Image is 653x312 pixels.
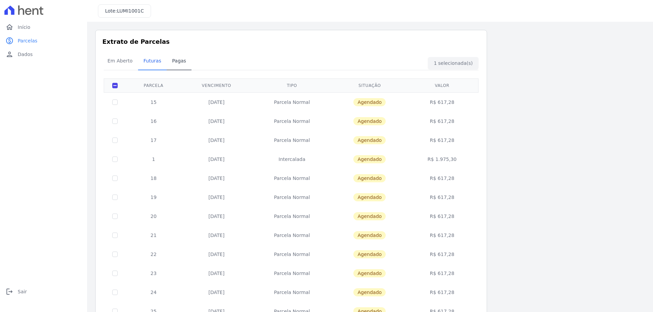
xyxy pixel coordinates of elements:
td: 22 [126,245,181,264]
td: R$ 1.975,30 [407,150,477,169]
td: R$ 617,28 [407,283,477,302]
td: R$ 617,28 [407,92,477,112]
th: Situação [332,78,407,92]
td: Intercalada [252,150,332,169]
i: home [5,23,14,31]
span: Agendado [353,98,386,106]
td: [DATE] [181,226,252,245]
td: Parcela Normal [252,131,332,150]
td: R$ 617,28 [407,188,477,207]
span: Agendado [353,117,386,125]
td: Parcela Normal [252,169,332,188]
td: R$ 617,28 [407,245,477,264]
span: Agendado [353,136,386,144]
td: 20 [126,207,181,226]
span: Agendado [353,250,386,258]
td: R$ 617,28 [407,207,477,226]
i: paid [5,37,14,45]
span: Agendado [353,212,386,220]
td: R$ 617,28 [407,112,477,131]
td: Parcela Normal [252,188,332,207]
span: Futuras [139,54,165,68]
i: person [5,50,14,58]
td: Parcela Normal [252,226,332,245]
td: Parcela Normal [252,264,332,283]
td: R$ 617,28 [407,226,477,245]
span: Em Aberto [103,54,137,68]
span: Agendado [353,174,386,182]
span: Sair [18,288,27,295]
span: Agendado [353,288,386,296]
a: Futuras [138,53,167,70]
h3: Lote: [105,7,144,15]
a: Pagas [167,53,191,70]
td: 23 [126,264,181,283]
span: Agendado [353,193,386,201]
span: Pagas [168,54,190,68]
td: [DATE] [181,112,252,131]
span: Agendado [353,231,386,239]
td: Parcela Normal [252,207,332,226]
th: Valor [407,78,477,92]
td: Parcela Normal [252,283,332,302]
a: personDados [3,48,84,61]
i: logout [5,288,14,296]
td: Parcela Normal [252,112,332,131]
td: [DATE] [181,92,252,112]
td: R$ 617,28 [407,169,477,188]
td: Parcela Normal [252,245,332,264]
td: 24 [126,283,181,302]
span: Parcelas [18,37,37,44]
td: 15 [126,92,181,112]
td: [DATE] [181,169,252,188]
td: 21 [126,226,181,245]
td: [DATE] [181,245,252,264]
td: R$ 617,28 [407,264,477,283]
span: Agendado [353,269,386,277]
span: Agendado [353,155,386,163]
td: [DATE] [181,264,252,283]
td: [DATE] [181,283,252,302]
a: Em Aberto [102,53,138,70]
span: Dados [18,51,33,58]
td: 1 [126,150,181,169]
span: LUMI1001C [117,8,144,14]
th: Vencimento [181,78,252,92]
a: paidParcelas [3,34,84,48]
td: 18 [126,169,181,188]
td: [DATE] [181,188,252,207]
td: 19 [126,188,181,207]
td: 17 [126,131,181,150]
a: homeInício [3,20,84,34]
td: [DATE] [181,207,252,226]
h3: Extrato de Parcelas [102,37,480,46]
td: 16 [126,112,181,131]
td: Parcela Normal [252,92,332,112]
td: R$ 617,28 [407,131,477,150]
a: logoutSair [3,285,84,298]
th: Tipo [252,78,332,92]
span: Início [18,24,30,31]
th: Parcela [126,78,181,92]
td: [DATE] [181,150,252,169]
td: [DATE] [181,131,252,150]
